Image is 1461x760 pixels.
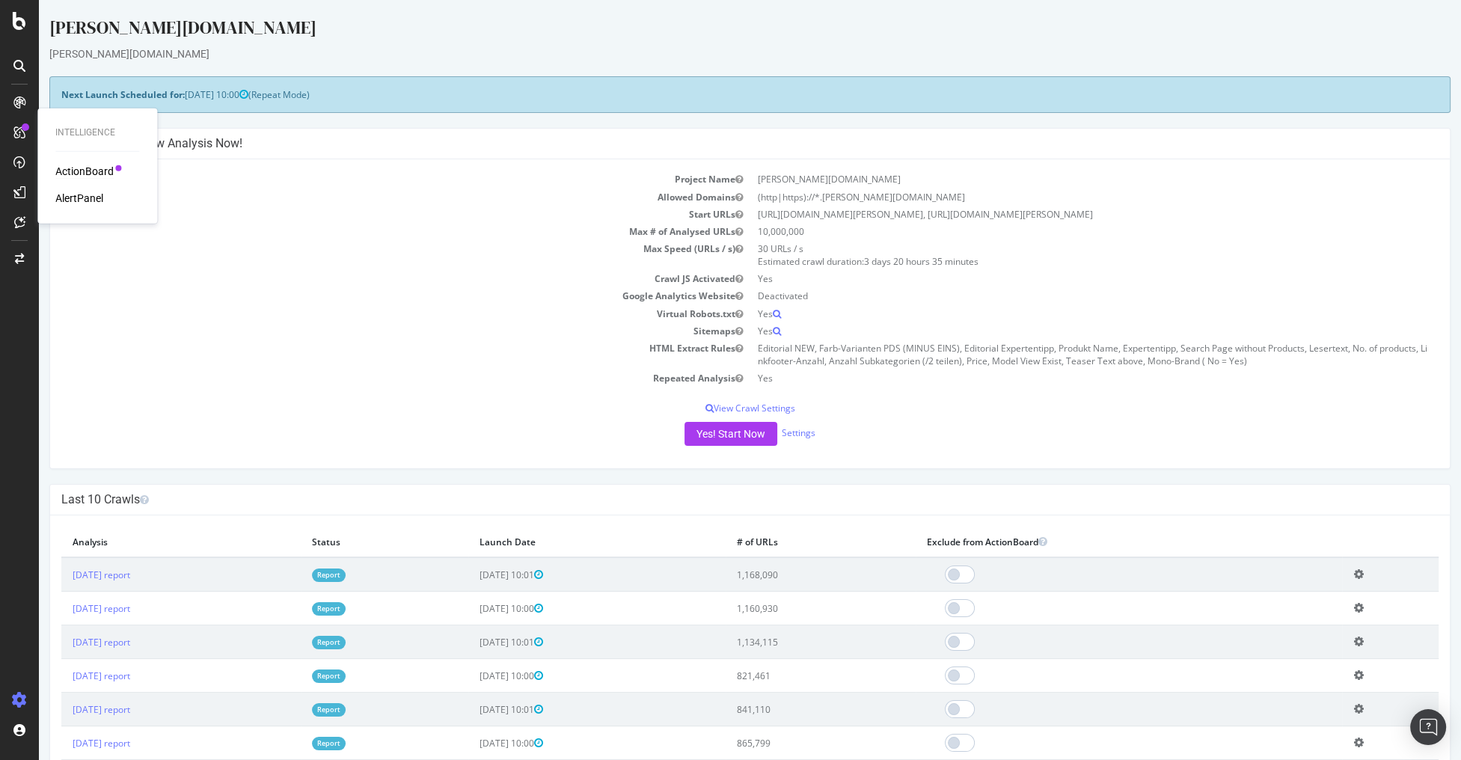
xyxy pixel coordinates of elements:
[711,189,1400,206] td: (http|https)://*.[PERSON_NAME][DOMAIN_NAME]
[273,703,307,716] a: Report
[687,557,877,592] td: 1,168,090
[825,255,940,268] span: 3 days 20 hours 35 minutes
[711,270,1400,287] td: Yes
[711,171,1400,188] td: [PERSON_NAME][DOMAIN_NAME]
[877,527,1304,557] th: Exclude from ActionBoard
[711,223,1400,240] td: 10,000,000
[711,322,1400,340] td: Yes
[711,240,1400,270] td: 30 URLs / s Estimated crawl duration:
[441,569,504,581] span: [DATE] 10:01
[34,703,91,716] a: [DATE] report
[34,636,91,649] a: [DATE] report
[441,602,504,615] span: [DATE] 10:00
[10,15,1412,46] div: [PERSON_NAME][DOMAIN_NAME]
[429,527,687,557] th: Launch Date
[262,527,429,557] th: Status
[273,669,307,682] a: Report
[743,427,777,440] a: Settings
[22,370,711,387] td: Repeated Analysis
[273,569,307,581] a: Report
[273,636,307,649] a: Report
[55,126,139,139] div: Intelligence
[34,569,91,581] a: [DATE] report
[711,370,1400,387] td: Yes
[441,703,504,716] span: [DATE] 10:01
[22,206,711,223] td: Start URLs
[55,191,103,206] a: AlertPanel
[711,340,1400,370] td: Editorial NEW, Farb-Varianten PDS (MINUS EINS), Editorial Expertentipp, Produkt Name, Expertentip...
[687,659,877,693] td: 821,461
[146,88,209,101] span: [DATE] 10:00
[22,240,711,270] td: Max Speed (URLs / s)
[55,164,114,179] a: ActionBoard
[687,726,877,760] td: 865,799
[711,287,1400,304] td: Deactivated
[34,602,91,615] a: [DATE] report
[22,305,711,322] td: Virtual Robots.txt
[273,602,307,615] a: Report
[22,88,146,101] strong: Next Launch Scheduled for:
[441,669,504,682] span: [DATE] 10:00
[441,636,504,649] span: [DATE] 10:01
[687,592,877,625] td: 1,160,930
[22,527,262,557] th: Analysis
[1410,709,1446,745] div: Open Intercom Messenger
[687,527,877,557] th: # of URLs
[441,737,504,750] span: [DATE] 10:00
[22,402,1400,414] p: View Crawl Settings
[10,46,1412,61] div: [PERSON_NAME][DOMAIN_NAME]
[22,270,711,287] td: Crawl JS Activated
[22,322,711,340] td: Sitemaps
[22,492,1400,507] h4: Last 10 Crawls
[22,136,1400,151] h4: Configure your New Analysis Now!
[34,737,91,750] a: [DATE] report
[22,223,711,240] td: Max # of Analysed URLs
[22,171,711,188] td: Project Name
[22,287,711,304] td: Google Analytics Website
[34,669,91,682] a: [DATE] report
[646,422,738,446] button: Yes! Start Now
[10,76,1412,113] div: (Repeat Mode)
[22,340,711,370] td: HTML Extract Rules
[273,737,307,750] a: Report
[22,189,711,206] td: Allowed Domains
[687,693,877,726] td: 841,110
[687,625,877,659] td: 1,134,115
[711,206,1400,223] td: [URL][DOMAIN_NAME][PERSON_NAME], [URL][DOMAIN_NAME][PERSON_NAME]
[711,305,1400,322] td: Yes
